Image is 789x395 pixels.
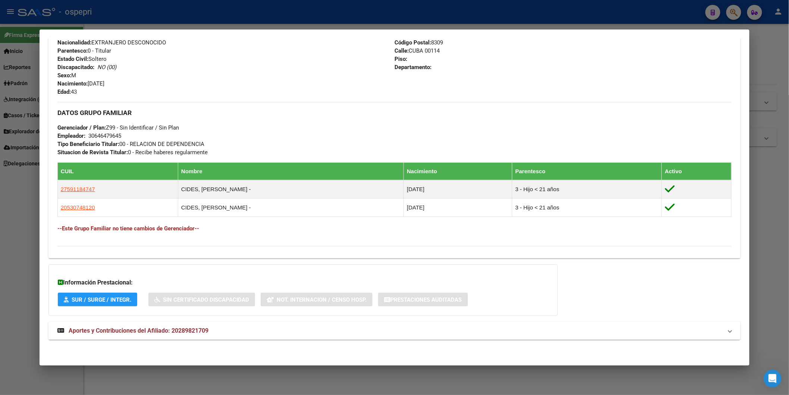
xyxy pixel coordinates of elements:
td: [DATE] [404,198,512,217]
strong: Piso: [394,56,407,62]
h4: --Este Grupo Familiar no tiene cambios de Gerenciador-- [57,224,732,233]
strong: Calle: [394,47,409,54]
span: 0 - Recibe haberes regularmente [57,149,208,156]
th: Activo [662,162,732,180]
span: Soltero [57,56,107,62]
td: 3 - Hijo < 21 años [512,198,662,217]
iframe: Intercom live chat [764,370,782,388]
span: Sin Certificado Discapacidad [163,296,249,303]
strong: Situacion de Revista Titular: [57,149,128,156]
span: Aportes y Contribuciones del Afiliado: 20289821709 [69,327,208,334]
th: Nombre [178,162,404,180]
button: SUR / SURGE / INTEGR. [58,293,137,307]
strong: Estado Civil: [57,56,88,62]
th: Nacimiento [404,162,512,180]
strong: Empleador: [57,133,85,139]
button: Prestaciones Auditadas [378,293,468,307]
mat-expansion-panel-header: Aportes y Contribuciones del Afiliado: 20289821709 [48,322,741,340]
strong: Edad: [57,88,71,95]
h3: DATOS GRUPO FAMILIAR [57,109,732,117]
strong: Gerenciador / Plan: [57,124,106,131]
button: Not. Internacion / Censo Hosp. [261,293,373,307]
strong: Sexo: [57,72,71,79]
th: CUIL [57,162,178,180]
h3: Información Prestacional: [58,278,548,287]
strong: Código Postal: [394,39,431,46]
span: EXTRANJERO DESCONOCIDO [57,39,166,46]
strong: Tipo Beneficiario Titular: [57,141,119,147]
span: Prestaciones Auditadas [390,296,462,303]
span: 0 - Titular [57,47,111,54]
span: Not. Internacion / Censo Hosp. [277,296,367,303]
span: [DATE] [57,80,104,87]
strong: Departamento: [394,64,431,71]
i: NO (00) [97,64,116,71]
td: CIDES, [PERSON_NAME] - [178,198,404,217]
div: 30646479645 [88,132,121,140]
strong: Nacionalidad: [57,39,91,46]
strong: Parentesco: [57,47,88,54]
span: 8309 [394,39,443,46]
strong: Nacimiento: [57,80,88,87]
span: Z99 - Sin Identificar / Sin Plan [57,124,179,131]
span: SUR / SURGE / INTEGR. [72,296,131,303]
span: 43 [57,88,77,95]
strong: Discapacitado: [57,64,94,71]
span: 20530748120 [61,204,95,211]
th: Parentesco [512,162,662,180]
td: [DATE] [404,180,512,198]
span: CUBA 00114 [394,47,440,54]
span: M [57,72,76,79]
span: 00 - RELACION DE DEPENDENCIA [57,141,204,147]
td: CIDES, [PERSON_NAME] - [178,180,404,198]
td: 3 - Hijo < 21 años [512,180,662,198]
span: 27591184747 [61,186,95,192]
button: Sin Certificado Discapacidad [148,293,255,307]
